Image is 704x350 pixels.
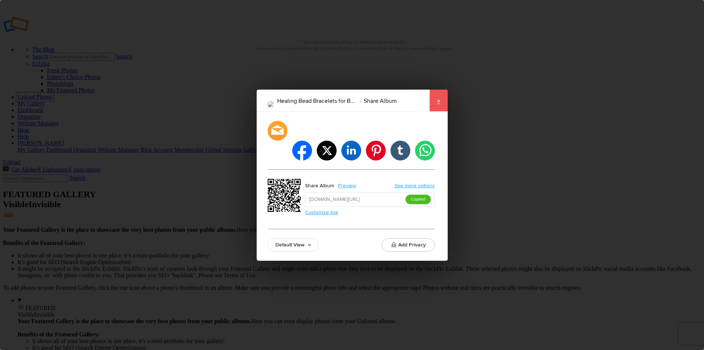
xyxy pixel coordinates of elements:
[305,209,338,216] a: Customize link
[268,238,319,252] a: Default View
[356,95,397,107] li: Share Album
[366,141,386,160] li: pinterest
[334,181,362,191] a: Preview
[341,141,361,160] li: linkedin
[390,141,410,160] li: tumblr
[429,90,448,112] a: ×
[268,179,303,214] div: https://slickpic.us/18509350M-D3
[292,141,312,160] li: facebook
[415,141,435,160] li: whatsapp
[277,95,356,107] li: Healing Bead Bracelets for Balance & Style
[305,181,334,191] div: Share Album
[317,141,337,160] li: twitter
[395,183,435,189] a: See more options
[268,101,274,107] img: Healing_Bead_Bracelets.png
[382,238,435,252] button: Add Privacy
